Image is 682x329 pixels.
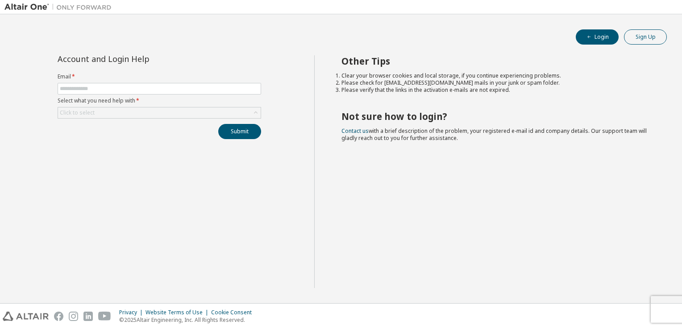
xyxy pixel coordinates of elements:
img: instagram.svg [69,312,78,321]
li: Please verify that the links in the activation e-mails are not expired. [341,86,651,94]
img: youtube.svg [98,312,111,321]
button: Login [576,29,619,45]
button: Sign Up [624,29,667,45]
div: Account and Login Help [58,55,220,62]
div: Click to select [60,109,95,116]
img: Altair One [4,3,116,12]
button: Submit [218,124,261,139]
h2: Not sure how to login? [341,111,651,122]
div: Cookie Consent [211,309,257,316]
p: © 2025 Altair Engineering, Inc. All Rights Reserved. [119,316,257,324]
label: Email [58,73,261,80]
img: facebook.svg [54,312,63,321]
h2: Other Tips [341,55,651,67]
img: linkedin.svg [83,312,93,321]
a: Contact us [341,127,369,135]
span: with a brief description of the problem, your registered e-mail id and company details. Our suppo... [341,127,647,142]
div: Privacy [119,309,146,316]
img: altair_logo.svg [3,312,49,321]
li: Clear your browser cookies and local storage, if you continue experiencing problems. [341,72,651,79]
div: Click to select [58,107,261,118]
div: Website Terms of Use [146,309,211,316]
li: Please check for [EMAIL_ADDRESS][DOMAIN_NAME] mails in your junk or spam folder. [341,79,651,86]
label: Select what you need help with [58,97,261,104]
